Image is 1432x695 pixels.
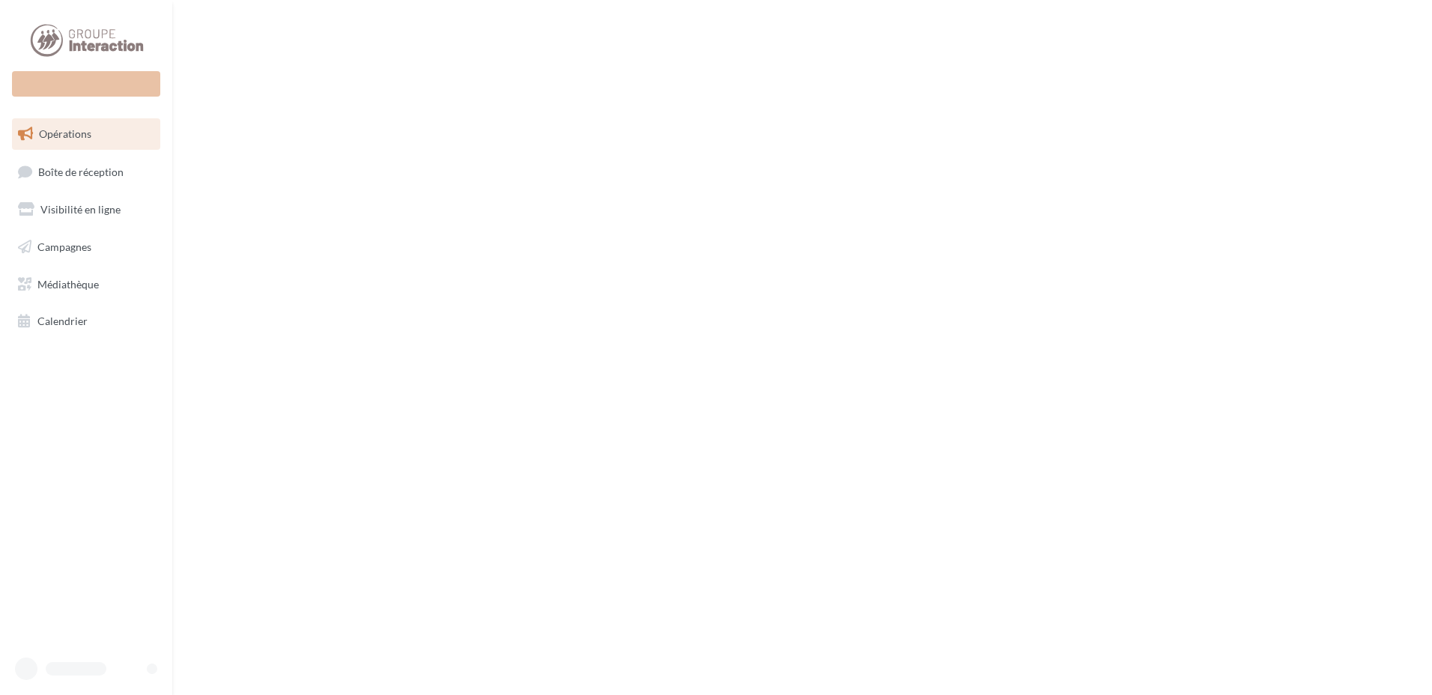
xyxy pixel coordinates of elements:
[39,127,91,140] span: Opérations
[37,277,99,290] span: Médiathèque
[9,118,163,150] a: Opérations
[9,156,163,188] a: Boîte de réception
[9,194,163,225] a: Visibilité en ligne
[9,269,163,300] a: Médiathèque
[9,231,163,263] a: Campagnes
[37,315,88,327] span: Calendrier
[38,165,124,177] span: Boîte de réception
[9,306,163,337] a: Calendrier
[12,71,160,97] div: Nouvelle campagne
[37,240,91,253] span: Campagnes
[40,203,121,216] span: Visibilité en ligne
